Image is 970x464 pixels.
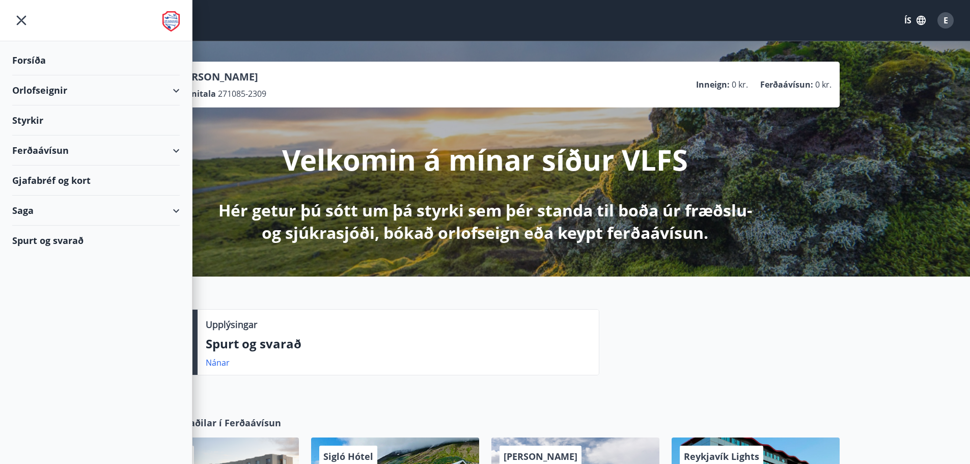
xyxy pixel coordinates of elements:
div: Orlofseignir [12,75,180,105]
span: 0 kr. [732,79,748,90]
button: E [933,8,958,33]
span: 271085-2309 [218,88,266,99]
div: Styrkir [12,105,180,135]
div: Forsíða [12,45,180,75]
p: Ferðaávísun : [760,79,813,90]
p: Spurt og svarað [206,335,591,352]
a: Nánar [206,357,230,368]
p: Kennitala [176,88,216,99]
div: Gjafabréf og kort [12,166,180,196]
span: Samstarfsaðilar í Ferðaávísun [143,416,281,429]
p: Velkomin á mínar síður VLFS [282,140,688,179]
div: Ferðaávísun [12,135,180,166]
img: union_logo [162,11,180,32]
p: Hér getur þú sótt um þá styrki sem þér standa til boða úr fræðslu- og sjúkrasjóði, bókað orlofsei... [216,199,754,244]
button: ÍS [899,11,931,30]
p: Inneign : [696,79,730,90]
span: 0 kr. [815,79,832,90]
button: menu [12,11,31,30]
span: [PERSON_NAME] [504,450,577,462]
span: Reykjavík Lights [684,450,759,462]
span: Sigló Hótel [323,450,373,462]
div: Saga [12,196,180,226]
p: Upplýsingar [206,318,257,331]
p: [PERSON_NAME] [176,70,266,84]
div: Spurt og svarað [12,226,180,255]
span: E [944,15,948,26]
